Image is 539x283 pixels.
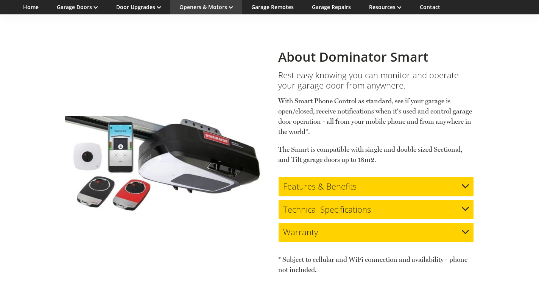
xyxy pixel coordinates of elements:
h2: About Dominator Smart [278,49,474,65]
h3: Technical Specifications [283,205,371,215]
h3: Warranty [283,227,318,237]
a: Garage Repairs [312,3,351,11]
a: Garage Remotes [251,3,294,11]
h3: Rest easy knowing you can monitor and operate your garage door from anywhere. [278,70,474,90]
p: With Smart Phone Control as standard, see if your garage is open/closed, receive notifications wh... [278,96,474,144]
p: * Subject to cellular and WiFi connection and availability - phone not included. [278,254,474,275]
h3: Features & Benefits [283,182,357,191]
p: The Smart is compatible with single and double sized Sectional, and Tilt garage doors up to 18m2. [278,144,474,165]
a: Garage Doors [57,3,98,11]
a: Resources [369,3,402,11]
a: Home [23,3,39,11]
a: Door Upgrades [116,3,161,11]
a: Openers & Motors [179,3,233,11]
a: Contact [420,3,440,11]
